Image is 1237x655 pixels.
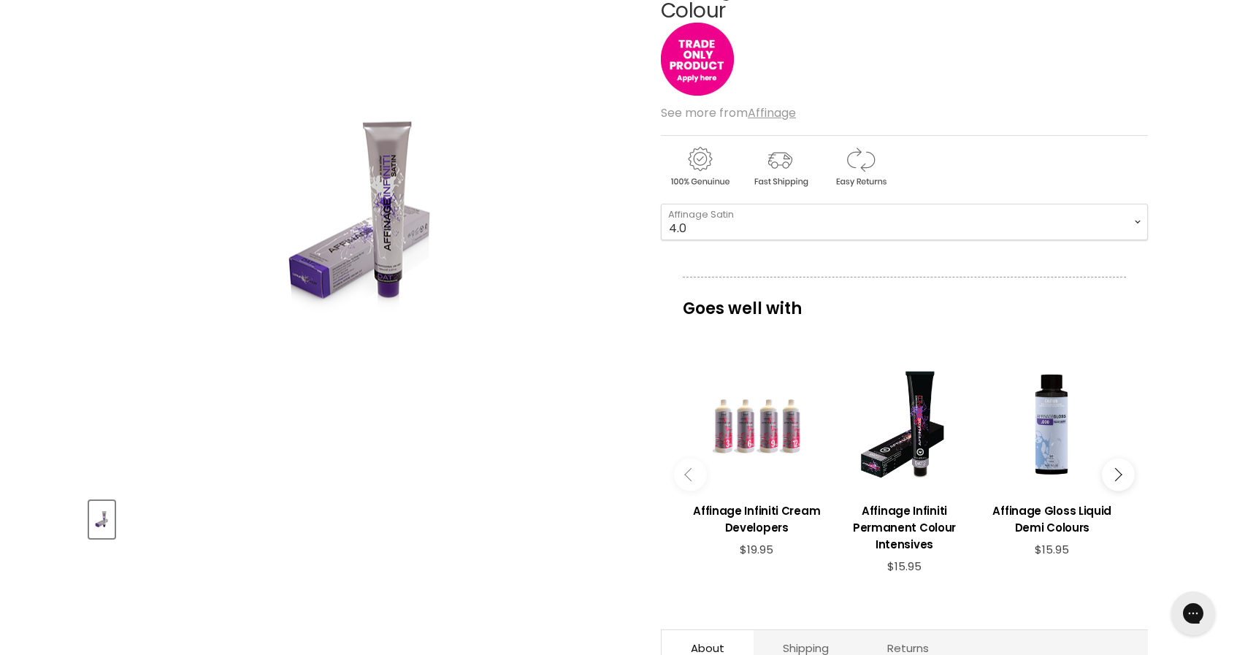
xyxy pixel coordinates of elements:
div: Product thumbnails [87,497,637,538]
span: See more from [661,104,796,121]
h3: Affinage Gloss Liquid Demi Colours [986,502,1119,536]
a: Affinage [748,104,796,121]
a: View product:Affinage Infiniti Permanent Colour Intensives [838,491,970,560]
span: $15.95 [1035,542,1069,557]
button: Affinage Infiniti Satin Demi Ammonia Free Colour [89,501,115,538]
img: Affinage Infiniti Satin Demi Ammonia Free Colour [234,21,489,406]
img: Affinage Infiniti Satin Demi Ammonia Free Colour [91,502,113,537]
a: View product:Affinage Gloss Liquid Demi Colours [986,491,1119,543]
p: Goes well with [683,277,1126,325]
img: shipping.gif [741,145,819,189]
img: genuine.gif [661,145,738,189]
iframe: Gorgias live chat messenger [1164,586,1222,640]
span: $19.95 [740,542,773,557]
h3: Affinage Infiniti Cream Developers [690,502,823,536]
span: $15.95 [887,559,922,574]
img: tradeonly_small.jpg [661,23,734,96]
img: returns.gif [822,145,899,189]
a: View product:Affinage Infiniti Cream Developers [690,491,823,543]
h3: Affinage Infiniti Permanent Colour Intensives [838,502,970,553]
